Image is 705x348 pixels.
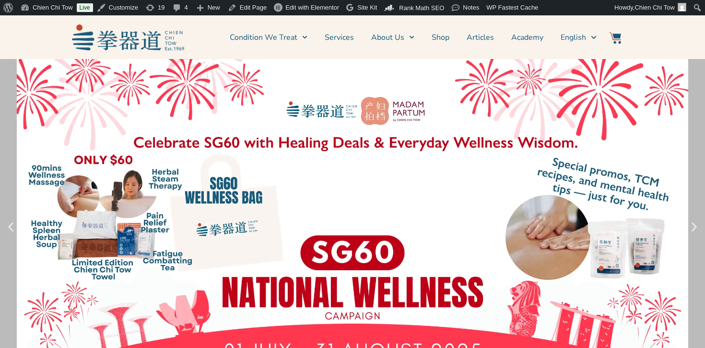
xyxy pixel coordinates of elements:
div: Next slide [688,221,700,233]
span: Site Kit [357,4,377,11]
span: Rank Math SEO [399,4,444,12]
a: English [561,25,596,49]
span: Chien Chi Tow [634,4,675,11]
a: About Us [371,25,414,49]
nav: Menu [189,25,597,49]
a: Live [77,3,93,12]
img: Website Icon-03 [610,32,621,44]
a: Academy [511,25,543,49]
a: Shop [432,25,449,49]
span: Edit with Elementor [285,4,339,11]
a: Condition We Treat [230,25,307,49]
div: Previous slide [5,221,17,233]
span: English [561,32,586,43]
a: Articles [467,25,494,49]
a: Services [325,25,354,49]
